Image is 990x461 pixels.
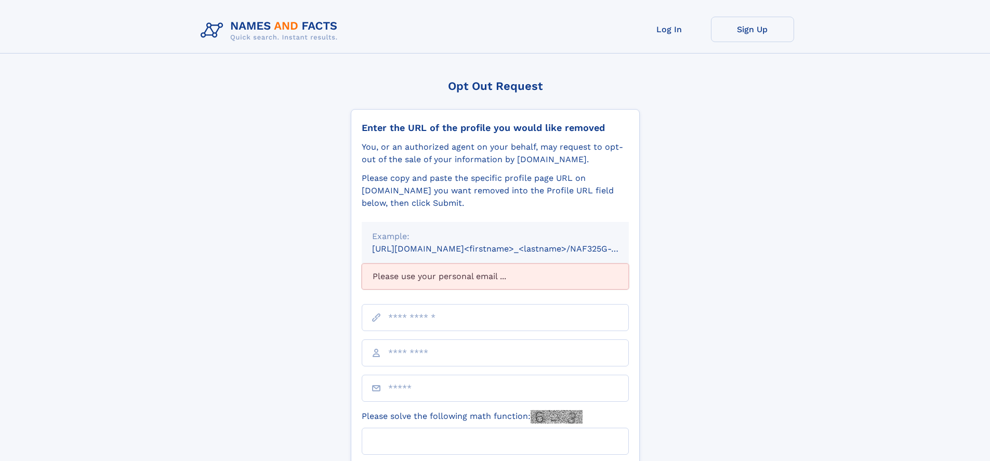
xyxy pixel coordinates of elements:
div: Enter the URL of the profile you would like removed [362,122,629,134]
div: You, or an authorized agent on your behalf, may request to opt-out of the sale of your informatio... [362,141,629,166]
small: [URL][DOMAIN_NAME]<firstname>_<lastname>/NAF325G-xxxxxxxx [372,244,649,254]
a: Sign Up [711,17,794,42]
label: Please solve the following math function: [362,410,583,424]
div: Example: [372,230,618,243]
div: Opt Out Request [351,80,640,93]
div: Please use your personal email ... [362,264,629,289]
div: Please copy and paste the specific profile page URL on [DOMAIN_NAME] you want removed into the Pr... [362,172,629,209]
img: Logo Names and Facts [196,17,346,45]
a: Log In [628,17,711,42]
